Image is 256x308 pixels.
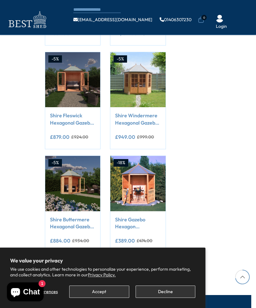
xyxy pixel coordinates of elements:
a: 01406307230 [160,17,192,22]
del: £474.00 [137,238,152,243]
del: £1,214.00 [139,31,158,35]
ins: £884.00 [50,238,70,243]
div: -5% [48,159,62,167]
div: -5% [48,55,62,63]
a: Shire Windermere Hexagonal Gazebo Summerhouse 8x7 Double doors 12mm Cladding [115,112,161,126]
h2: We value your privacy [10,258,195,263]
img: logo [5,9,49,30]
a: Privacy Policy. [88,272,116,278]
span: 0 [201,15,207,20]
del: £884.00 [71,31,88,35]
img: Shire Gazebo Hexagon Summerhouse - Best Shed [110,156,165,211]
button: Decline [136,286,195,298]
a: Shire Gazebo Hexagon Summerhouse [115,216,161,230]
a: [EMAIL_ADDRESS][DOMAIN_NAME] [73,17,152,22]
ins: £1,154.00 [115,31,137,36]
del: £934.00 [72,238,89,243]
inbox-online-store-chat: Shopify online store chat [5,282,46,303]
ins: £879.00 [50,134,70,139]
del: £924.00 [71,135,88,139]
ins: £389.00 [115,238,135,243]
img: User Icon [216,15,223,22]
del: £999.00 [137,135,154,139]
button: Accept [69,286,129,298]
ins: £949.00 [115,134,135,139]
ins: £839.00 [50,31,70,36]
a: Shire Fleswick Hexagonal Gazebo Summerhouse 8x7 Double doors 12mm Cladding [50,112,95,126]
p: We use cookies and other technologies to personalize your experience, perform marketing, and coll... [10,266,195,278]
div: -18% [113,159,128,167]
a: 0 [198,17,204,23]
div: -5% [113,55,127,63]
a: Login [216,23,227,30]
a: Shire Buttermere Hexagonal Gazebo Summerhouse 8x7 Double doors 12mm Cladding [50,216,95,230]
